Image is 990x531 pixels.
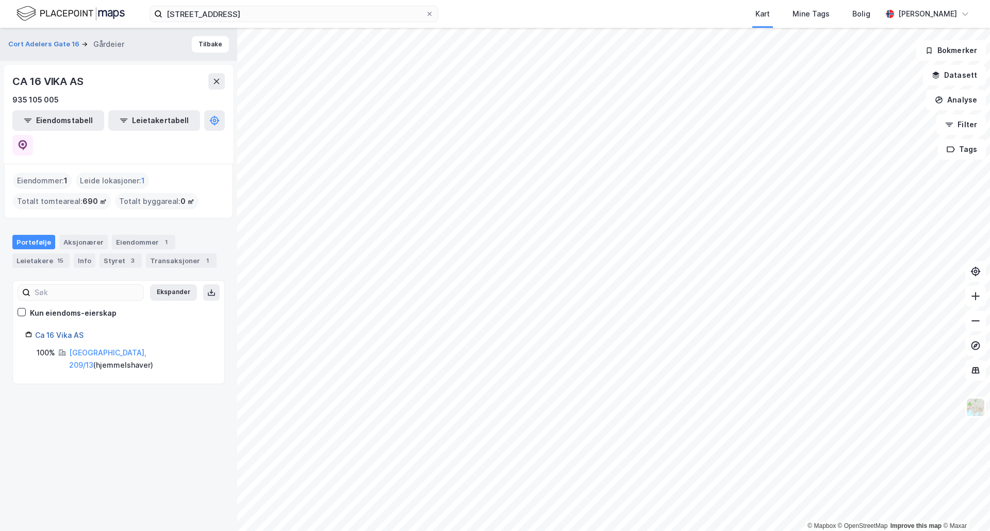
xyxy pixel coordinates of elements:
[793,8,830,20] div: Mine Tags
[37,347,55,359] div: 100%
[755,8,770,20] div: Kart
[55,255,65,266] div: 15
[807,522,836,529] a: Mapbox
[12,235,55,249] div: Portefølje
[916,40,986,61] button: Bokmerker
[12,94,59,106] div: 935 105 005
[161,237,171,247] div: 1
[108,110,200,131] button: Leietakertabell
[82,195,107,208] span: 690 ㎡
[141,175,145,187] span: 1
[838,522,888,529] a: OpenStreetMap
[8,39,81,49] button: Cort Adelers Gate 16
[112,235,175,249] div: Eiendommer
[30,285,143,300] input: Søk
[966,398,985,417] img: Z
[146,253,217,268] div: Transaksjoner
[69,348,146,369] a: [GEOGRAPHIC_DATA], 209/13
[180,195,194,208] span: 0 ㎡
[74,253,95,268] div: Info
[100,253,142,268] div: Styret
[127,255,138,266] div: 3
[192,36,229,53] button: Tilbake
[13,173,72,189] div: Eiendommer :
[938,482,990,531] iframe: Chat Widget
[35,331,84,339] a: Ca 16 Vika AS
[898,8,957,20] div: [PERSON_NAME]
[852,8,870,20] div: Bolig
[16,5,125,23] img: logo.f888ab2527a4732fd821a326f86c7f29.svg
[64,175,68,187] span: 1
[30,307,117,319] div: Kun eiendoms-eierskap
[150,284,197,301] button: Ekspander
[12,253,70,268] div: Leietakere
[93,38,124,50] div: Gårdeier
[12,73,85,90] div: CA 16 VIKA AS
[12,110,104,131] button: Eiendomstabell
[202,255,212,266] div: 1
[76,173,149,189] div: Leide lokasjoner :
[13,193,111,210] div: Totalt tomteareal :
[162,6,425,22] input: Søk på adresse, matrikkel, gårdeiere, leietakere eller personer
[926,90,986,110] button: Analyse
[923,65,986,85] button: Datasett
[936,114,986,135] button: Filter
[938,139,986,160] button: Tags
[115,193,199,210] div: Totalt byggareal :
[890,522,942,529] a: Improve this map
[69,347,212,371] div: ( hjemmelshaver )
[59,235,108,249] div: Aksjonærer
